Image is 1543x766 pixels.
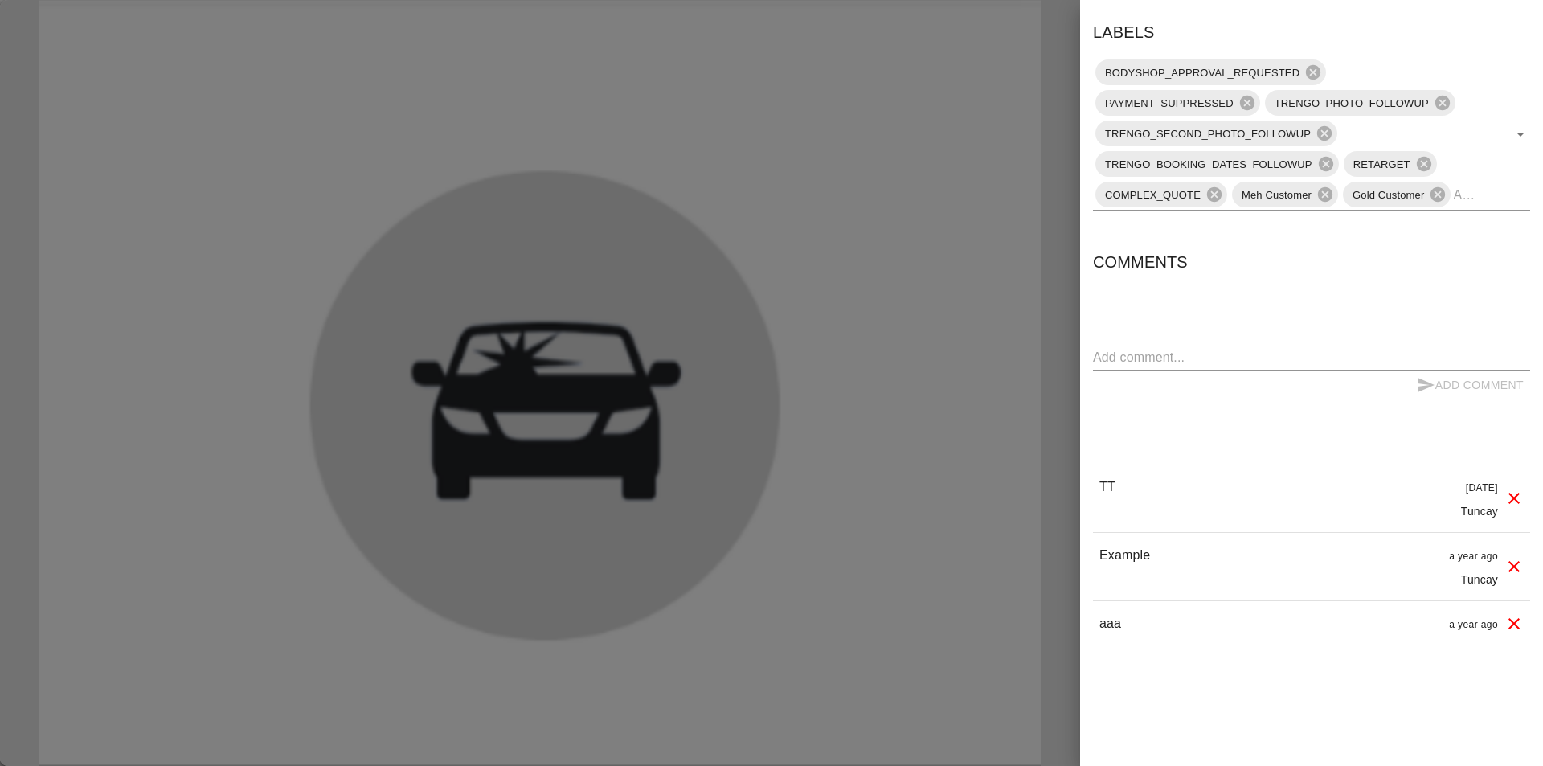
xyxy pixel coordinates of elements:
span: COMPLEX_QUOTE [1095,186,1210,204]
button: Open [1509,123,1532,145]
span: PAYMENT_SUPPRESSED [1095,94,1243,113]
div: COMPLEX_QUOTE [1095,182,1227,207]
div: TRENGO_SECOND_PHOTO_FOLLOWUP [1095,121,1337,146]
p: Tuncay [1461,503,1498,519]
div: Meh Customer [1232,182,1338,207]
span: a year ago [1449,551,1498,562]
span: Gold Customer [1343,186,1434,204]
input: Add label [1453,182,1485,207]
span: Meh Customer [1232,186,1321,204]
p: aaa [1099,614,1121,633]
span: a year ago [1449,619,1498,630]
div: TRENGO_BOOKING_DATES_FOLLOWUP [1095,151,1339,177]
span: TRENGO_BOOKING_DATES_FOLLOWUP [1095,155,1322,174]
h6: Labels [1093,19,1155,45]
div: Gold Customer [1343,182,1451,207]
p: Tuncay [1461,571,1498,588]
p: Example [1099,546,1150,565]
p: TT [1099,477,1115,497]
span: TRENGO_PHOTO_FOLLOWUP [1265,94,1439,113]
div: TRENGO_PHOTO_FOLLOWUP [1265,90,1455,116]
h6: Comments [1093,249,1530,275]
span: BODYSHOP_APPROVAL_REQUESTED [1095,63,1309,82]
div: RETARGET [1344,151,1437,177]
span: TRENGO_SECOND_PHOTO_FOLLOWUP [1095,125,1320,143]
span: RETARGET [1344,155,1420,174]
div: PAYMENT_SUPPRESSED [1095,90,1260,116]
span: [DATE] [1466,482,1498,494]
div: BODYSHOP_APPROVAL_REQUESTED [1095,59,1326,85]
